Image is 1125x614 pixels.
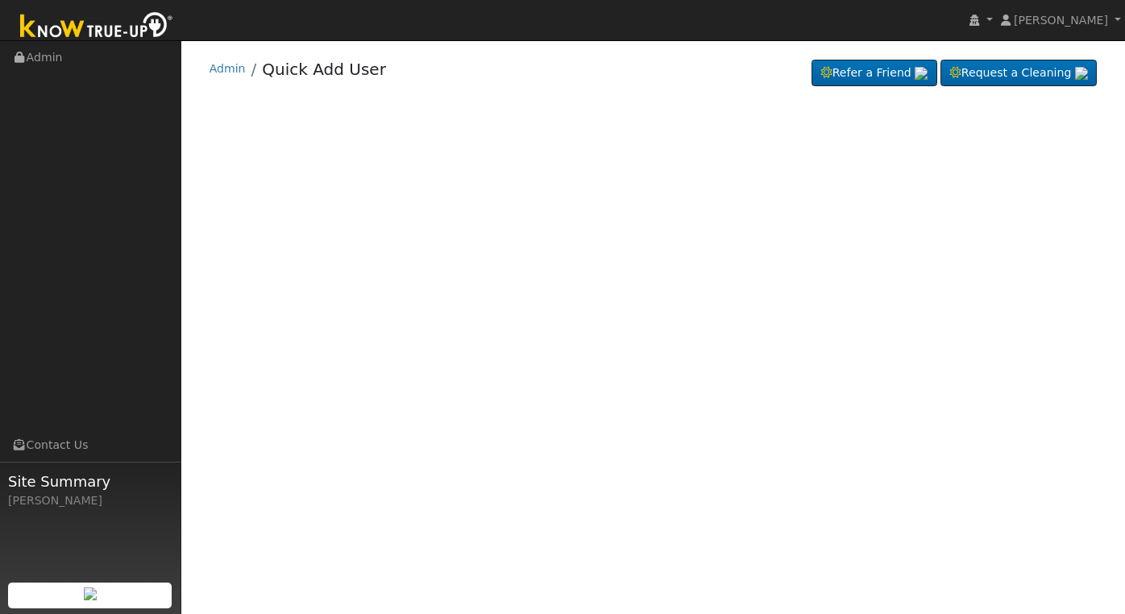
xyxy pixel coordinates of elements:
a: Admin [210,62,246,75]
img: retrieve [84,587,97,600]
a: Request a Cleaning [940,60,1097,87]
div: [PERSON_NAME] [8,492,172,509]
span: Site Summary [8,471,172,492]
img: retrieve [1075,67,1088,80]
a: Refer a Friend [812,60,937,87]
span: [PERSON_NAME] [1014,14,1108,27]
img: retrieve [915,67,928,80]
img: Know True-Up [12,9,181,45]
a: Quick Add User [262,60,386,79]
